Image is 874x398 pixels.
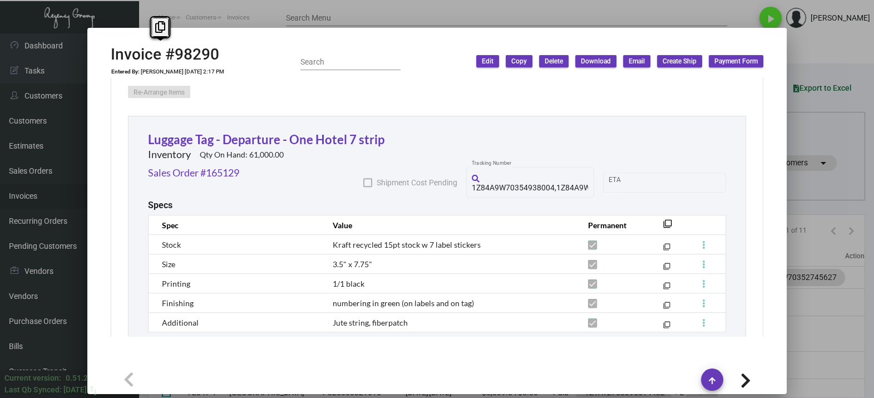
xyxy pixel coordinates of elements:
[663,223,672,232] mat-icon: filter_none
[111,45,219,64] h2: Invoice #98290
[333,318,408,327] span: Jute string, fiberpatch
[66,372,88,384] div: 0.51.2
[575,55,616,67] button: Download
[333,259,372,269] span: 3.5" x 7.75"
[663,57,697,66] span: Create Ship
[148,132,384,147] a: Luggage Tag - Departure - One Hotel 7 strip
[333,279,364,288] span: 1/1 black
[162,259,175,269] span: Size
[506,55,532,67] button: Copy
[539,55,569,67] button: Delete
[581,57,611,66] span: Download
[4,384,87,396] div: Last Qb Synced: [DATE]
[134,88,185,96] span: Re-Arrange Items
[162,240,181,249] span: Stock
[472,183,724,192] span: 1Z84A9W70354938004,1Z84A9W70352920213,1Z84A9W70352745627
[333,298,474,308] span: numbering in green (on labels and on tag)
[663,265,670,272] mat-icon: filter_none
[148,200,172,210] h2: Specs
[128,86,190,98] button: Re-Arrange Items
[162,279,190,288] span: Printing
[162,318,199,327] span: Additional
[148,165,239,180] a: Sales Order #165129
[609,178,643,187] input: Start date
[663,284,670,292] mat-icon: filter_none
[4,372,61,384] div: Current version:
[629,57,645,66] span: Email
[377,176,457,189] span: Shipment Cost Pending
[545,57,563,66] span: Delete
[148,149,191,161] h2: Inventory
[623,55,650,67] button: Email
[200,150,284,160] h2: Qty On Hand: 61,000.00
[155,21,165,33] i: Copy
[653,178,706,187] input: End date
[482,57,493,66] span: Edit
[663,245,670,253] mat-icon: filter_none
[663,323,670,331] mat-icon: filter_none
[657,55,702,67] button: Create Ship
[476,55,499,67] button: Edit
[111,68,140,75] td: Entered By:
[663,304,670,311] mat-icon: filter_none
[140,68,225,75] td: [PERSON_NAME] [DATE] 2:17 PM
[333,240,481,249] span: Kraft recycled 15pt stock w 7 label stickers
[577,215,646,235] th: Permanent
[322,215,577,235] th: Value
[709,55,763,67] button: Payment Form
[714,57,758,66] span: Payment Form
[511,57,527,66] span: Copy
[162,298,194,308] span: Finishing
[149,215,322,235] th: Spec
